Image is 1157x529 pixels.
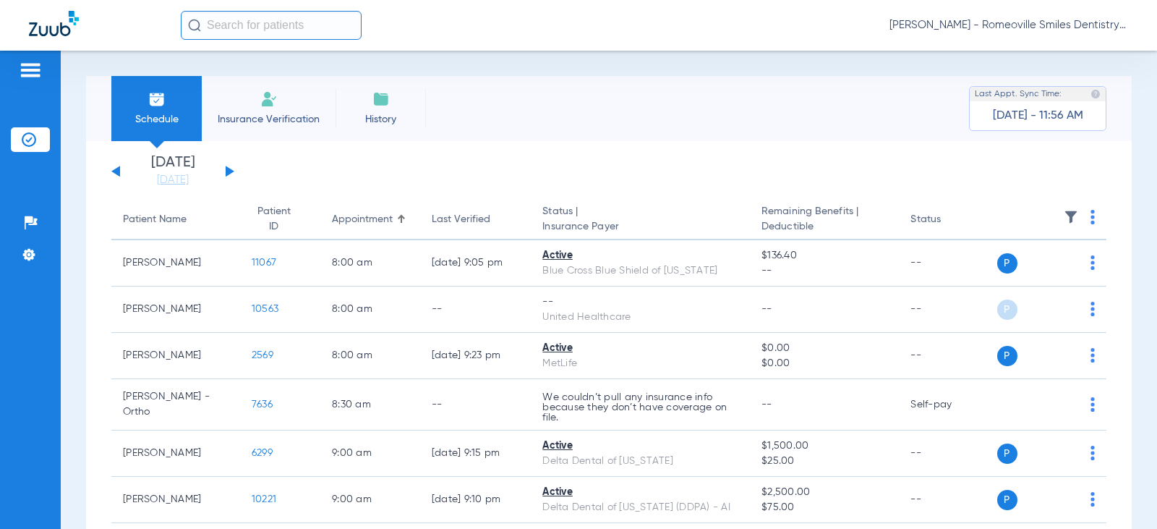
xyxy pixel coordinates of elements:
p: We couldn’t pull any insurance info because they don’t have coverage on file. [542,392,738,423]
span: -- [761,304,772,314]
span: P [997,444,1017,464]
span: 10563 [252,304,278,314]
td: 8:00 AM [320,333,420,379]
span: Last Appt. Sync Time: [975,87,1062,101]
span: $25.00 [761,454,887,469]
td: 9:00 AM [320,477,420,523]
td: [DATE] 9:15 PM [420,431,531,477]
span: $75.00 [761,500,887,515]
div: Appointment [332,212,409,227]
span: P [997,490,1017,510]
img: filter.svg [1064,210,1078,224]
span: 7636 [252,399,273,410]
img: Search Icon [188,19,201,32]
img: Schedule [148,90,166,108]
img: group-dot-blue.svg [1090,255,1095,270]
span: Insurance Payer [542,219,738,234]
img: group-dot-blue.svg [1090,302,1095,316]
th: Status | [531,200,750,240]
span: $1,500.00 [761,439,887,454]
td: [PERSON_NAME] [111,240,240,287]
td: [DATE] 9:05 PM [420,240,531,287]
div: Appointment [332,212,393,227]
td: -- [899,240,996,287]
span: 10221 [252,494,276,504]
div: Active [542,485,738,500]
td: [PERSON_NAME] - Ortho [111,379,240,431]
div: Last Verified [432,212,490,227]
td: -- [899,287,996,333]
span: 11067 [252,258,276,268]
td: 9:00 AM [320,431,420,477]
li: [DATE] [129,156,216,187]
td: [PERSON_NAME] [111,333,240,379]
img: Zuub Logo [29,11,79,36]
img: last sync help info [1090,89,1101,99]
span: $136.40 [761,248,887,263]
div: Delta Dental of [US_STATE] (DDPA) - AI [542,500,738,515]
td: 8:30 AM [320,379,420,431]
td: [DATE] 9:23 PM [420,333,531,379]
td: -- [899,333,996,379]
span: History [346,112,415,127]
td: [PERSON_NAME] [111,287,240,333]
span: $0.00 [761,356,887,371]
img: group-dot-blue.svg [1090,210,1095,224]
td: 8:00 AM [320,287,420,333]
div: Delta Dental of [US_STATE] [542,454,738,469]
td: -- [899,477,996,523]
img: group-dot-blue.svg [1090,492,1095,507]
td: -- [420,287,531,333]
th: Status [899,200,996,240]
div: Patient Name [123,212,229,227]
span: P [997,253,1017,274]
img: group-dot-blue.svg [1090,446,1095,460]
div: Patient Name [123,212,187,227]
span: [DATE] - 11:56 AM [993,109,1083,123]
input: Search for patients [181,11,362,40]
th: Remaining Benefits | [750,200,899,240]
td: 8:00 AM [320,240,420,287]
div: MetLife [542,356,738,371]
span: -- [761,399,772,410]
div: Active [542,341,738,356]
span: Insurance Verification [213,112,325,127]
span: $0.00 [761,341,887,356]
img: Manual Insurance Verification [260,90,278,108]
img: hamburger-icon [19,62,42,79]
td: -- [420,379,531,431]
div: Blue Cross Blue Shield of [US_STATE] [542,263,738,279]
span: P [997,300,1017,320]
img: group-dot-blue.svg [1090,348,1095,363]
span: -- [761,263,887,279]
img: group-dot-blue.svg [1090,397,1095,412]
span: P [997,346,1017,366]
span: 6299 [252,448,273,458]
td: [PERSON_NAME] [111,477,240,523]
span: $2,500.00 [761,485,887,500]
div: -- [542,295,738,310]
span: [PERSON_NAME] - Romeoville Smiles Dentistry [889,18,1128,33]
td: [DATE] 9:10 PM [420,477,531,523]
span: 2569 [252,350,273,360]
a: [DATE] [129,173,216,187]
div: Active [542,248,738,263]
span: Schedule [122,112,191,127]
td: Self-pay [899,379,996,431]
div: Active [542,439,738,454]
div: Patient ID [252,204,309,234]
td: [PERSON_NAME] [111,431,240,477]
span: Deductible [761,219,887,234]
div: Patient ID [252,204,296,234]
img: History [372,90,390,108]
div: United Healthcare [542,310,738,325]
td: -- [899,431,996,477]
div: Last Verified [432,212,519,227]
